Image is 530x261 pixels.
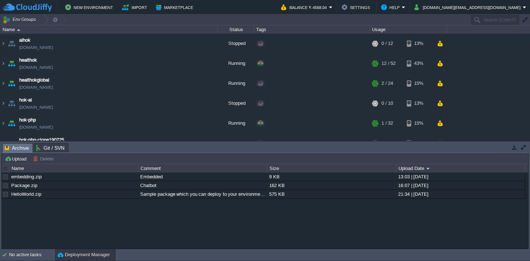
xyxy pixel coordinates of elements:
[381,74,393,93] div: 2 / 24
[19,104,53,111] a: [DOMAIN_NAME]
[7,113,17,133] img: AMDAwAAAACH5BAEAAAAALAAAAAABAAEAAAICRAEAOw==
[7,94,17,113] img: AMDAwAAAACH5BAEAAAAALAAAAAABAAEAAAICRAEAOw==
[381,113,393,133] div: 1 / 32
[218,113,254,133] div: Running
[19,96,32,104] a: hok-ai
[19,124,53,131] a: [DOMAIN_NAME]
[414,3,523,12] button: [DOMAIN_NAME][EMAIL_ADDRESS][DOMAIN_NAME]
[396,190,525,198] div: 21:34 | [DATE]
[407,74,430,93] div: 15%
[218,74,254,93] div: Running
[19,57,37,64] a: healthok
[65,3,115,12] button: New Environment
[396,181,525,190] div: 16:07 | [DATE]
[0,133,6,153] img: AMDAwAAAACH5BAEAAAAALAAAAAABAAEAAAICRAEAOw==
[139,164,267,173] div: Comment
[19,76,49,84] a: healthokglobal
[370,25,447,34] div: Usage
[267,173,396,181] div: 9 KB
[0,94,6,113] img: AMDAwAAAACH5BAEAAAAALAAAAAABAAEAAAICRAEAOw==
[281,3,329,12] button: Balance ₹-4568.04
[342,3,372,12] button: Settings
[3,14,38,25] button: Env Groups
[10,164,138,173] div: Name
[5,156,29,162] button: Upload
[122,3,149,12] button: Import
[7,34,17,53] img: AMDAwAAAACH5BAEAAAAALAAAAAABAAEAAAICRAEAOw==
[7,54,17,73] img: AMDAwAAAACH5BAEAAAAALAAAAAABAAEAAAICRAEAOw==
[381,34,393,53] div: 0 / 12
[19,116,36,124] a: hok-php
[268,164,396,173] div: Size
[267,181,396,190] div: 162 KB
[19,84,53,91] a: [DOMAIN_NAME]
[407,113,430,133] div: 15%
[0,74,6,93] img: AMDAwAAAACH5BAEAAAAALAAAAAABAAEAAAICRAEAOw==
[138,190,267,198] div: Sample package which you can deploy to your environment. Feel free to delete and upload a package...
[156,3,195,12] button: Marketplace
[11,183,37,188] a: Package.zip
[407,34,430,53] div: 13%
[407,94,430,113] div: 13%
[381,54,396,73] div: 12 / 52
[36,144,64,152] span: Git / SVN
[218,94,254,113] div: Stopped
[396,173,525,181] div: 13:03 | [DATE]
[19,136,64,144] a: hok-php-clone190725
[11,191,41,197] a: HelloWorld.zip
[218,34,254,53] div: Stopped
[267,190,396,198] div: 575 KB
[407,54,430,73] div: 43%
[33,156,56,162] button: Delete
[381,3,402,12] button: Help
[19,37,30,44] a: aihok
[7,133,17,153] img: AMDAwAAAACH5BAEAAAAALAAAAAABAAEAAAICRAEAOw==
[218,25,254,34] div: Status
[1,25,217,34] div: Name
[218,133,254,153] div: Stopped
[7,74,17,93] img: AMDAwAAAACH5BAEAAAAALAAAAAABAAEAAAICRAEAOw==
[138,173,267,181] div: Embedded
[9,249,54,261] div: No active tasks
[397,164,525,173] div: Upload Date
[5,144,29,153] span: Archive
[19,64,53,71] a: [DOMAIN_NAME]
[58,251,110,258] button: Deployment Manager
[138,181,267,190] div: Chatbot
[17,29,20,31] img: AMDAwAAAACH5BAEAAAAALAAAAAABAAEAAAICRAEAOw==
[3,3,52,12] img: CloudJiffy
[0,34,6,53] img: AMDAwAAAACH5BAEAAAAALAAAAAABAAEAAAICRAEAOw==
[0,54,6,73] img: AMDAwAAAACH5BAEAAAAALAAAAAABAAEAAAICRAEAOw==
[19,44,53,51] a: [DOMAIN_NAME]
[0,113,6,133] img: AMDAwAAAACH5BAEAAAAALAAAAAABAAEAAAICRAEAOw==
[218,54,254,73] div: Running
[381,94,393,113] div: 0 / 10
[407,133,430,153] div: 15%
[254,25,370,34] div: Tags
[11,174,42,179] a: embedding.zip
[381,133,393,153] div: 0 / 12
